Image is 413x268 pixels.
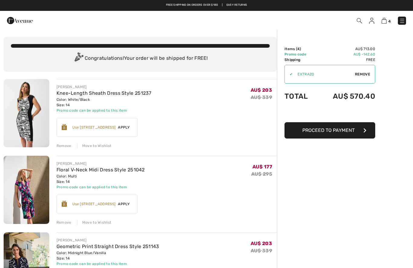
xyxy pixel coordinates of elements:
td: AU$ -142.60 [317,52,375,57]
div: Promo code can be applied to this item [57,108,151,113]
img: Menu [399,18,405,24]
div: Congratulations! Your order will be shipped for FREE! [11,53,270,65]
s: AU$ 339 [251,248,272,254]
s: AU$ 295 [251,171,272,177]
a: 1ère Avenue [7,17,33,23]
span: 4 [388,19,391,24]
s: AU$ 339 [251,94,272,100]
input: Promo code [293,65,355,83]
div: Move to Wishlist [77,220,112,225]
img: Floral V-Neck Midi Dress Style 251042 [4,156,49,224]
div: Move to Wishlist [77,143,112,148]
iframe: PayPal [285,107,375,120]
div: Remove [57,143,71,148]
div: Remove [57,220,71,225]
td: Free [317,57,375,62]
img: Congratulation2.svg [73,53,85,65]
a: Knee-Length Sheath Dress Style 251237 [57,90,151,96]
img: Reward-Logo.svg [62,124,67,130]
div: Use [STREET_ADDRESS] [72,201,115,207]
img: Knee-Length Sheath Dress Style 251237 [4,79,49,147]
div: [PERSON_NAME] [57,161,145,166]
span: 4 [297,47,300,51]
td: AU$ 713.00 [317,46,375,52]
div: Promo code can be applied to this item [57,261,159,266]
td: Total [285,86,317,107]
span: AU$ 177 [252,164,272,170]
img: Shopping Bag [382,18,387,24]
div: Color: Midnight Blue/Vanilla Size: 14 [57,250,159,261]
div: [PERSON_NAME] [57,84,151,90]
span: Proceed to Payment [302,127,355,133]
span: AU$ 203 [251,87,272,93]
div: [PERSON_NAME] [57,238,159,243]
span: Apply [115,125,132,130]
td: AU$ 570.40 [317,86,375,107]
a: Free shipping on orders over $180 [166,3,218,7]
div: Color: White/Black Size: 14 [57,97,151,108]
td: Promo code [285,52,317,57]
span: Remove [355,72,370,77]
img: Search [357,18,362,23]
img: 1ère Avenue [7,14,33,27]
td: Shipping [285,57,317,62]
div: Use [STREET_ADDRESS] [72,125,115,130]
img: My Info [369,18,374,24]
div: Promo code can be applied to this item [57,184,145,190]
a: Easy Returns [226,3,247,7]
a: 4 [382,17,391,24]
a: Geometric Print Straight Dress Style 251143 [57,244,159,249]
td: Items ( ) [285,46,317,52]
span: Apply [115,201,132,207]
span: AU$ 203 [251,241,272,246]
button: Proceed to Payment [285,122,375,139]
img: Reward-Logo.svg [62,201,67,207]
a: Floral V-Neck Midi Dress Style 251042 [57,167,145,173]
div: Color: Multi Size: 14 [57,174,145,184]
div: ✔ [285,72,293,77]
